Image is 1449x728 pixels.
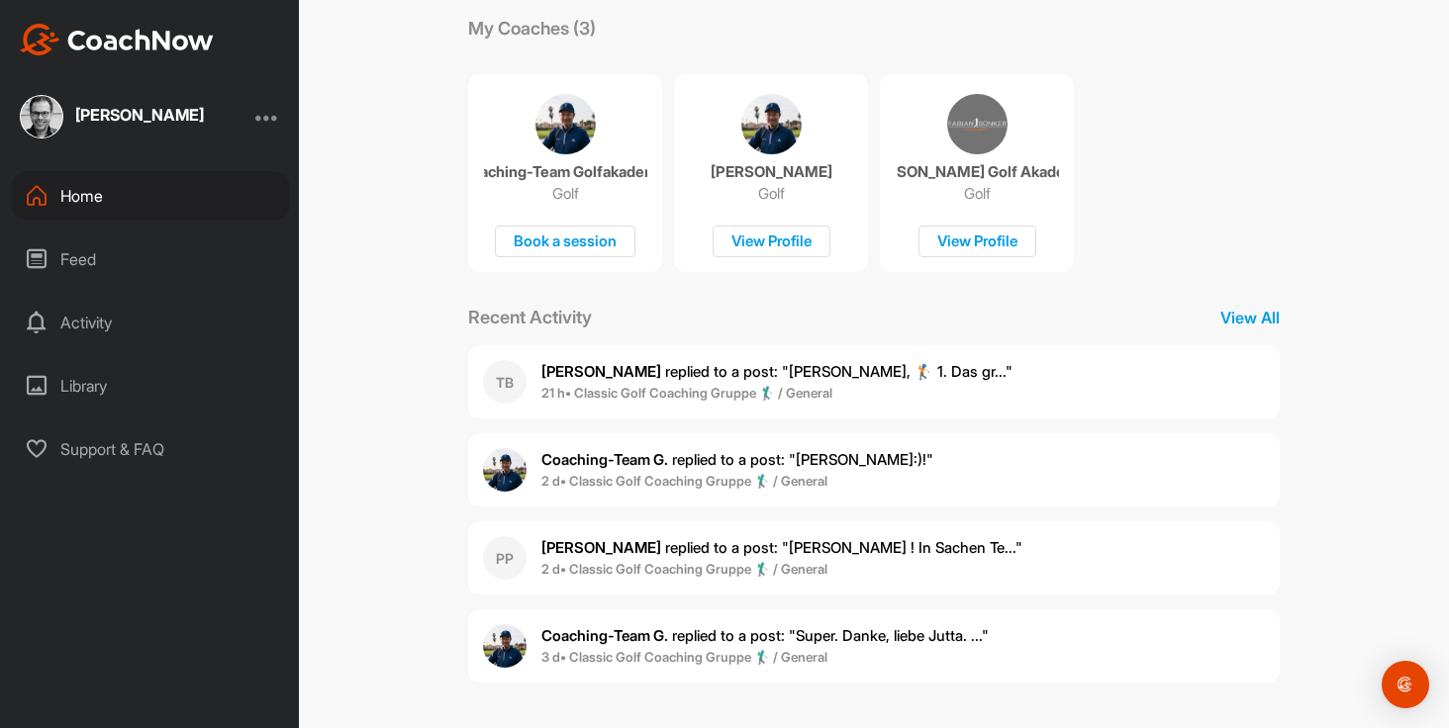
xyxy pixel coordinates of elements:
[468,304,592,330] p: Recent Activity
[713,226,830,258] div: View Profile
[541,626,668,645] b: Coaching-Team G.
[483,448,527,492] img: user avatar
[495,226,635,258] div: Book a session
[758,184,785,204] p: Golf
[541,362,661,381] b: [PERSON_NAME]
[483,624,527,668] img: user avatar
[541,385,832,401] b: 21 h • Classic Golf Coaching Gruppe 🏌️‍♂️ / General
[541,561,827,577] b: 2 d • Classic Golf Coaching Gruppe 🏌️‍♂️ / General
[11,424,290,474] div: Support & FAQ
[535,94,596,154] img: coach avatar
[483,536,527,580] div: PP
[20,95,63,138] img: square_8548cfc6a6a153c2db26dbcc461dc37a.jpg
[468,15,596,42] p: My Coaches (3)
[541,473,827,489] b: 2 d • Classic Golf Coaching Gruppe 🏌️‍♂️ / General
[11,298,290,347] div: Activity
[484,162,647,182] p: Coaching-Team Golfakademie
[947,94,1008,154] img: coach avatar
[11,171,290,221] div: Home
[541,450,668,469] b: Coaching-Team G.
[541,538,661,557] b: [PERSON_NAME]
[11,361,290,410] div: Library
[541,538,1022,557] span: replied to a post : "[PERSON_NAME] ! In Sachen Te..."
[964,184,991,204] p: Golf
[1382,661,1429,708] div: Open Intercom Messenger
[1220,306,1280,329] p: View All
[896,162,1059,182] p: [PERSON_NAME] Golf Akademie
[552,184,579,204] p: Golf
[541,626,989,645] span: replied to a post : "Super. Danke, liebe Jutta. ..."
[541,450,933,469] span: replied to a post : "[PERSON_NAME]:)!"
[75,107,204,123] div: [PERSON_NAME]
[711,162,832,182] p: [PERSON_NAME]
[541,362,1013,381] span: replied to a post : "[PERSON_NAME], 🏌🏻 1. Das gr..."
[11,234,290,284] div: Feed
[20,24,214,55] img: CoachNow
[541,649,827,665] b: 3 d • Classic Golf Coaching Gruppe 🏌️‍♂️ / General
[918,226,1036,258] div: View Profile
[483,360,527,404] div: TB
[741,94,802,154] img: coach avatar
